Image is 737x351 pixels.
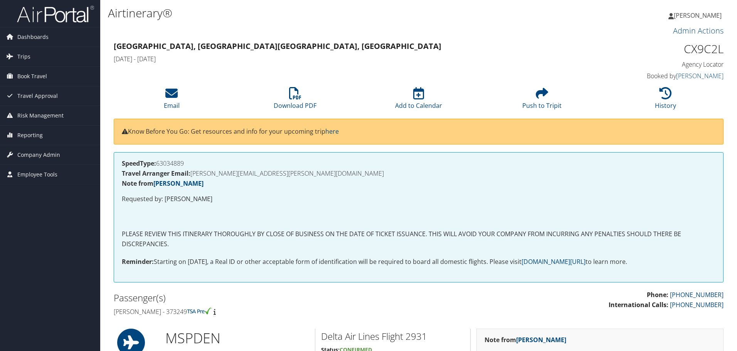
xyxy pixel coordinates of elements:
h1: Airtinerary® [108,5,522,21]
a: [PERSON_NAME] [516,336,566,344]
span: Employee Tools [17,165,57,184]
strong: Phone: [647,291,668,299]
a: [PERSON_NAME] [153,179,204,188]
a: [PHONE_NUMBER] [670,301,724,309]
span: Travel Approval [17,86,58,106]
strong: [GEOGRAPHIC_DATA], [GEOGRAPHIC_DATA] [GEOGRAPHIC_DATA], [GEOGRAPHIC_DATA] [114,41,441,51]
span: Reporting [17,126,43,145]
a: [PHONE_NUMBER] [670,291,724,299]
h2: Passenger(s) [114,291,413,304]
a: Push to Tripit [522,91,562,110]
h2: Delta Air Lines Flight 2931 [321,330,464,343]
h4: Booked by [580,72,724,80]
strong: SpeedType: [122,159,156,168]
p: PLEASE REVIEW THIS ITINERARY THOROUGHLY BY CLOSE OF BUSINESS ON THE DATE OF TICKET ISSUANCE. THIS... [122,229,715,249]
h4: [PERSON_NAME][EMAIL_ADDRESS][PERSON_NAME][DOMAIN_NAME] [122,170,715,176]
h4: [DATE] - [DATE] [114,55,568,63]
a: Add to Calendar [395,91,442,110]
h1: MSP DEN [165,329,309,348]
span: Dashboards [17,27,49,47]
p: Requested by: [PERSON_NAME] [122,194,715,204]
img: tsa-precheck.png [187,307,212,314]
strong: Note from [485,336,566,344]
a: Email [164,91,180,110]
a: [PERSON_NAME] [668,4,729,27]
p: Know Before You Go: Get resources and info for your upcoming trip [122,127,715,137]
span: Company Admin [17,145,60,165]
strong: International Calls: [609,301,668,309]
h4: [PERSON_NAME] - 373249 [114,307,413,316]
h4: 63034889 [122,160,715,166]
strong: Note from [122,179,204,188]
a: Admin Actions [673,25,724,36]
a: [PERSON_NAME] [676,72,724,80]
a: History [655,91,676,110]
span: Book Travel [17,67,47,86]
strong: Travel Arranger Email: [122,169,190,178]
span: Trips [17,47,30,66]
p: Starting on [DATE], a Real ID or other acceptable form of identification will be required to boar... [122,257,715,267]
strong: Reminder: [122,257,154,266]
h4: Agency Locator [580,60,724,69]
a: here [325,127,339,136]
h1: CX9C2L [580,41,724,57]
a: Download PDF [274,91,316,110]
img: airportal-logo.png [17,5,94,23]
span: [PERSON_NAME] [674,11,722,20]
a: [DOMAIN_NAME][URL] [522,257,586,266]
span: Risk Management [17,106,64,125]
